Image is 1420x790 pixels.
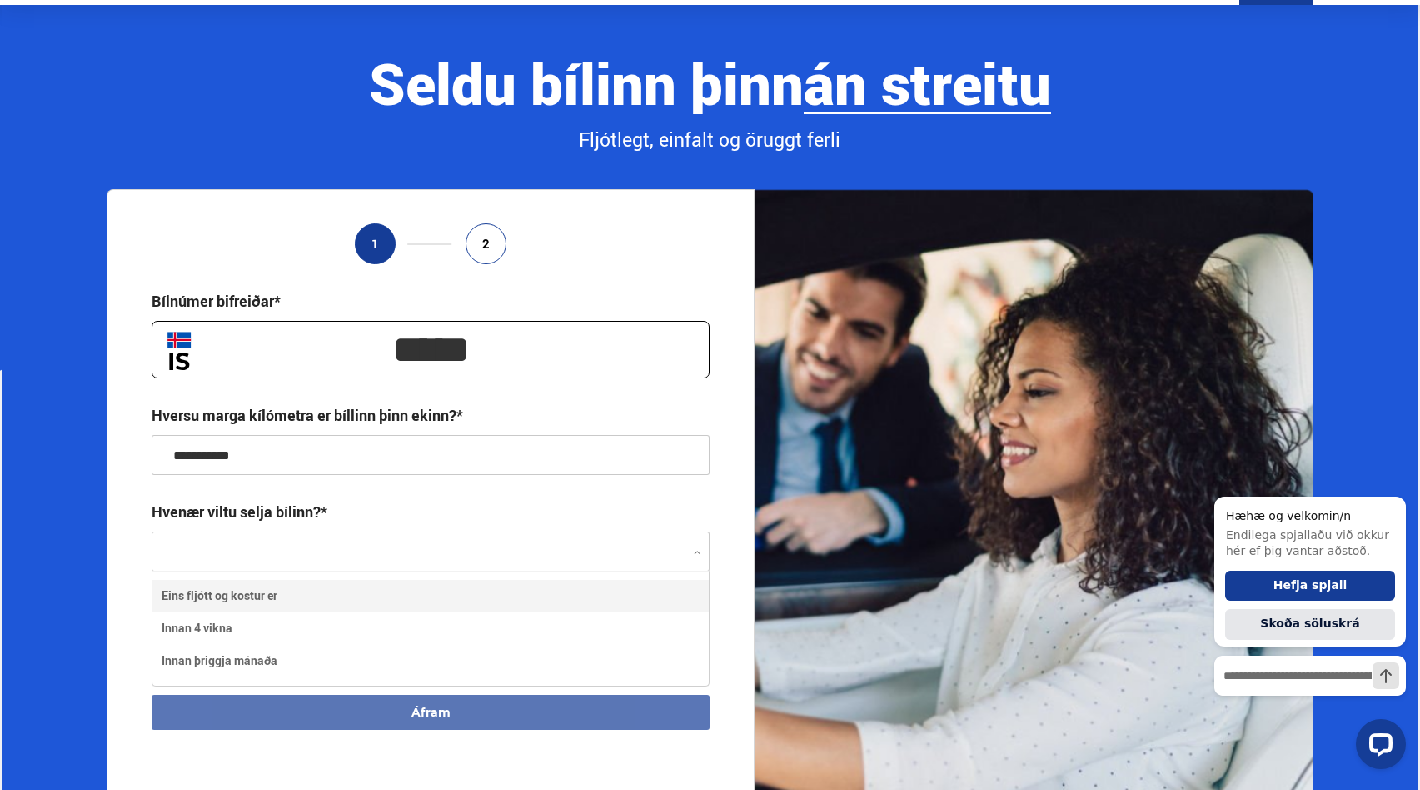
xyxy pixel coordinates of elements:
span: Innan 4 vikna [162,617,232,641]
div: Seldu bílinn þinn [107,52,1313,114]
div: Bílnúmer bifreiðar* [152,291,281,311]
div: Fljótlegt, einfalt og öruggt ferli [107,126,1313,154]
b: án streitu [804,44,1051,122]
span: Eins fljótt og kostur er [162,584,277,608]
span: 1 [371,237,379,251]
button: Áfram [152,695,710,730]
iframe: LiveChat chat widget [1201,467,1413,782]
label: Hvenær viltu selja bílinn?* [152,502,327,522]
span: 2 [482,237,490,251]
span: Innan þriggja mánaða [162,649,277,673]
div: Hversu marga kílómetra er bíllinn þinn ekinn?* [152,405,463,425]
